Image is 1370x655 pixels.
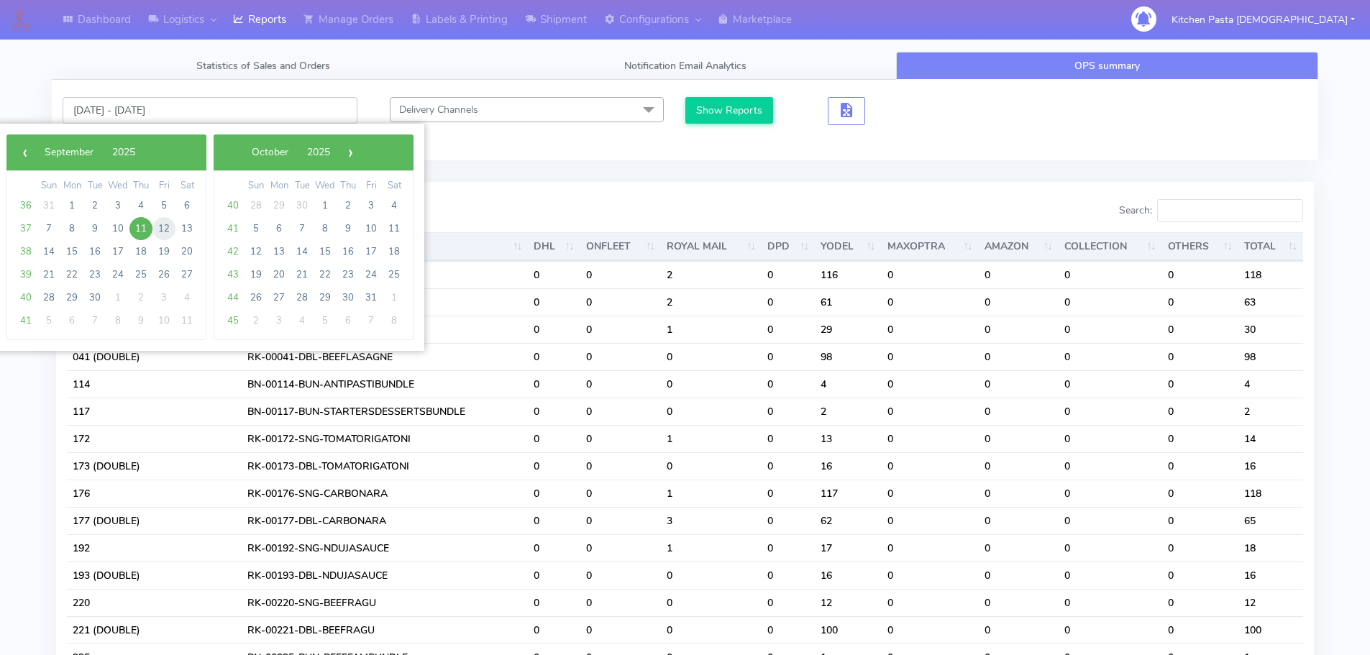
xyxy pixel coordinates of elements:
[528,507,580,534] td: 0
[882,480,979,507] td: 0
[1238,288,1303,316] td: 63
[815,534,882,562] td: 17
[1238,261,1303,288] td: 118
[979,507,1059,534] td: 0
[762,507,815,534] td: 0
[222,309,245,332] span: 45
[222,286,245,309] span: 44
[979,534,1059,562] td: 0
[37,286,60,309] span: 28
[291,309,314,332] span: 4
[337,178,360,194] th: weekday
[1059,288,1162,316] td: 0
[1162,232,1238,261] th: OTHERS : activate to sort column ascending
[1059,480,1162,507] td: 0
[1238,232,1303,261] th: TOTAL : activate to sort column ascending
[1238,316,1303,343] td: 30
[528,534,580,562] td: 0
[580,616,662,643] td: 0
[979,425,1059,452] td: 0
[314,217,337,240] span: 8
[661,398,762,425] td: 0
[67,480,242,507] td: 176
[67,425,242,452] td: 172
[1059,534,1162,562] td: 0
[661,370,762,398] td: 0
[979,480,1059,507] td: 0
[815,480,882,507] td: 117
[1162,452,1238,480] td: 0
[14,194,37,217] span: 36
[1238,589,1303,616] td: 12
[14,240,37,263] span: 38
[268,263,291,286] span: 20
[360,194,383,217] span: 3
[60,178,83,194] th: weekday
[1059,343,1162,370] td: 0
[175,194,198,217] span: 6
[242,507,529,534] td: RK-00177-DBL-CARBONARA
[979,288,1059,316] td: 0
[337,309,360,332] span: 6
[882,589,979,616] td: 0
[242,425,529,452] td: RK-00172-SNG-TOMATORIGATONI
[383,217,406,240] span: 11
[37,263,60,286] span: 21
[528,398,580,425] td: 0
[221,142,361,156] bs-datepicker-navigation-view: ​ ​ ​
[112,145,135,159] span: 2025
[762,452,815,480] td: 0
[528,452,580,480] td: 0
[762,261,815,288] td: 0
[1059,507,1162,534] td: 0
[815,232,882,261] th: YODEL : activate to sort column ascending
[882,507,979,534] td: 0
[1162,343,1238,370] td: 0
[580,288,662,316] td: 0
[762,343,815,370] td: 0
[83,263,106,286] span: 23
[580,562,662,589] td: 0
[528,316,580,343] td: 0
[815,425,882,452] td: 13
[661,261,762,288] td: 2
[1162,398,1238,425] td: 0
[67,507,242,534] td: 177 (DOUBLE)
[979,398,1059,425] td: 0
[661,288,762,316] td: 2
[242,534,529,562] td: RK-00192-SNG-NDUJASAUCE
[106,286,129,309] span: 1
[268,217,291,240] span: 6
[762,316,815,343] td: 0
[528,232,580,261] th: DHL : activate to sort column ascending
[762,398,815,425] td: 0
[580,534,662,562] td: 0
[661,232,762,261] th: ROYAL MAIL : activate to sort column ascending
[245,217,268,240] span: 5
[67,370,242,398] td: 114
[661,480,762,507] td: 1
[291,263,314,286] span: 21
[37,178,60,194] th: weekday
[882,261,979,288] td: 0
[1238,562,1303,589] td: 16
[661,562,762,589] td: 0
[1059,261,1162,288] td: 0
[383,178,406,194] th: weekday
[242,616,529,643] td: RK-00221-DBL-BEEFRAGU
[175,178,198,194] th: weekday
[35,142,103,163] button: September
[129,309,152,332] span: 9
[298,142,339,163] button: 2025
[106,217,129,240] span: 10
[129,240,152,263] span: 18
[383,309,406,332] span: 8
[52,52,1318,80] ul: Tabs
[37,194,60,217] span: 31
[222,263,245,286] span: 43
[580,232,662,261] th: ONFLEET : activate to sort column ascending
[1238,343,1303,370] td: 98
[1162,562,1238,589] td: 0
[291,194,314,217] span: 30
[222,194,245,217] span: 40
